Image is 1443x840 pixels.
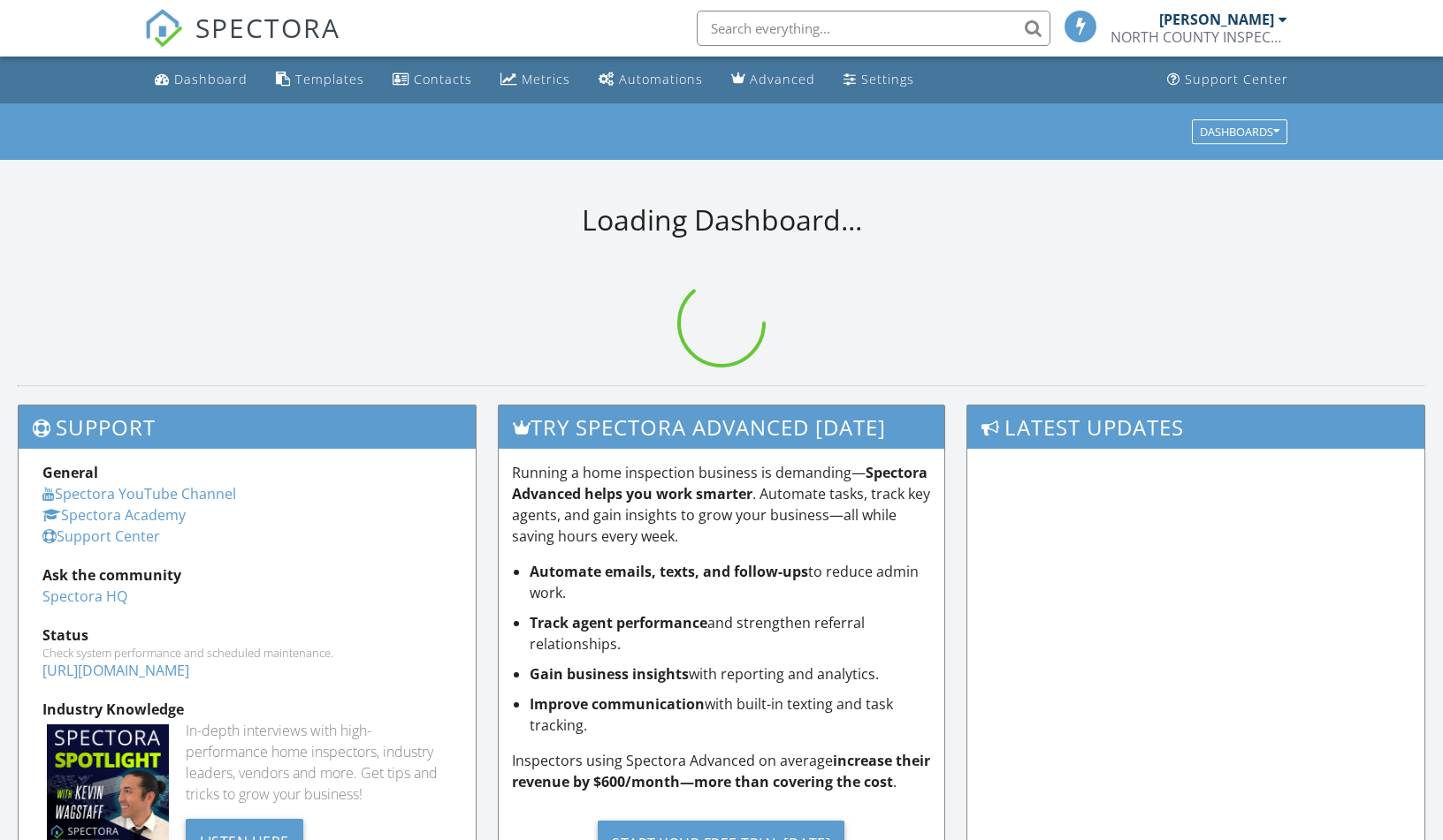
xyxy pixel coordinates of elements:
li: to reduce admin work. [530,561,932,603]
span: SPECTORA [195,9,340,46]
a: Spectora Academy [42,505,186,525]
strong: increase their revenue by $600/month—more than covering the cost [512,751,930,791]
div: Advanced [750,71,815,87]
a: [URL][DOMAIN_NAME] [42,661,189,680]
li: with reporting and analytics. [530,663,932,685]
div: Ask the community [42,564,452,586]
p: Inspectors using Spectora Advanced on average . [512,750,932,792]
strong: Track agent performance [530,613,707,632]
li: and strengthen referral relationships. [530,612,932,655]
h3: Support [19,405,476,449]
img: The Best Home Inspection Software - Spectora [144,9,183,48]
strong: Spectora Advanced helps you work smarter [512,463,928,503]
div: In-depth interviews with high-performance home inspectors, industry leaders, vendors and more. Ge... [186,720,451,805]
strong: General [42,463,98,482]
h3: Latest Updates [967,405,1424,449]
div: Status [42,624,452,646]
strong: Automate emails, texts, and follow-ups [530,562,808,581]
a: Dashboard [148,64,255,96]
a: Spectora YouTube Channel [42,484,236,503]
a: Spectora HQ [42,586,127,606]
button: Dashboards [1192,119,1287,144]
strong: Gain business insights [530,664,689,684]
div: Settings [861,71,914,87]
div: Automations [619,71,703,87]
input: Search everything... [697,11,1050,46]
div: Support Center [1185,71,1288,87]
div: Contacts [414,71,472,87]
div: [PERSON_NAME] [1159,11,1274,28]
div: Dashboard [174,71,248,87]
a: SPECTORA [144,24,340,61]
div: Metrics [522,71,570,87]
div: NORTH COUNTY INSPECTIONS INC. [1111,28,1287,46]
li: with built-in texting and task tracking. [530,693,932,736]
a: Advanced [724,64,822,96]
div: Templates [295,71,364,87]
p: Running a home inspection business is demanding— . Automate tasks, track key agents, and gain ins... [512,462,932,547]
a: Metrics [493,64,577,96]
div: Industry Knowledge [42,699,452,720]
a: Templates [269,64,371,96]
strong: Improve communication [530,694,705,714]
a: Support Center [1160,64,1295,96]
a: Support Center [42,526,160,546]
div: Dashboards [1200,125,1279,138]
a: Settings [836,64,921,96]
div: Check system performance and scheduled maintenance. [42,646,452,660]
h3: Try spectora advanced [DATE] [499,405,945,449]
a: Automations (Basic) [592,64,710,96]
a: Contacts [386,64,479,96]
